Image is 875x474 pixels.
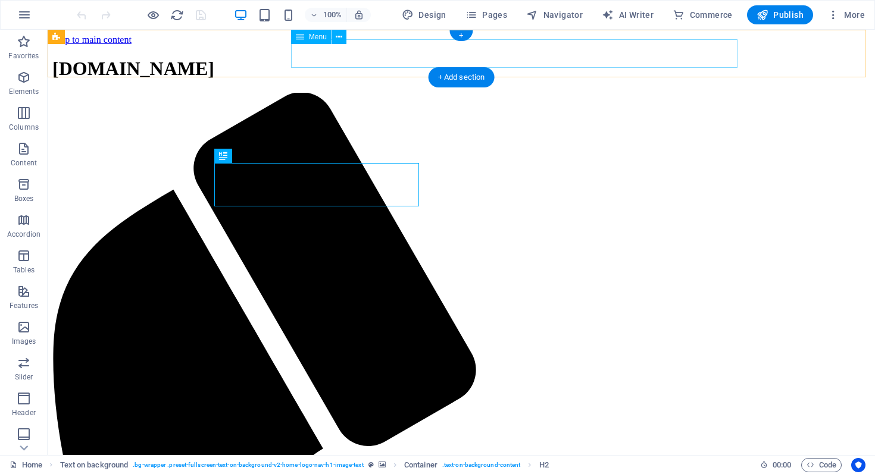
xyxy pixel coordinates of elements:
[15,372,33,382] p: Slider
[827,9,865,21] span: More
[602,9,654,21] span: AI Writer
[773,458,791,472] span: 00 00
[10,458,42,472] a: Click to cancel selection. Double-click to open Pages
[7,230,40,239] p: Accordion
[14,194,34,203] p: Boxes
[823,5,870,24] button: More
[465,9,507,21] span: Pages
[170,8,184,22] button: reload
[8,51,39,61] p: Favorites
[757,9,804,21] span: Publish
[747,5,813,24] button: Publish
[526,9,583,21] span: Navigator
[673,9,733,21] span: Commerce
[170,8,184,22] i: Reload page
[368,462,374,468] i: This element is a customizable preset
[521,5,587,24] button: Navigator
[539,458,549,472] span: Click to select. Double-click to edit
[449,30,473,41] div: +
[146,8,160,22] button: Click here to leave preview mode and continue editing
[404,458,437,472] span: Click to select. Double-click to edit
[397,5,451,24] div: Design (Ctrl+Alt+Y)
[11,158,37,168] p: Content
[402,9,446,21] span: Design
[133,458,363,472] span: . bg-wrapper .preset-fullscreen-text-on-background-v2-home-logo-nav-h1-image-text
[801,458,842,472] button: Code
[9,123,39,132] p: Columns
[354,10,364,20] i: On resize automatically adjust zoom level to fit chosen device.
[13,265,35,275] p: Tables
[461,5,512,24] button: Pages
[10,301,38,310] p: Features
[851,458,865,472] button: Usercentrics
[309,33,327,40] span: Menu
[668,5,737,24] button: Commerce
[397,5,451,24] button: Design
[429,67,495,87] div: + Add section
[60,458,549,472] nav: breadcrumb
[379,462,386,468] i: This element contains a background
[442,458,521,472] span: . text-on-background-content
[9,87,39,96] p: Elements
[323,8,342,22] h6: 100%
[5,5,84,15] a: Skip to main content
[12,337,36,346] p: Images
[781,460,783,469] span: :
[597,5,658,24] button: AI Writer
[60,458,129,472] span: Click to select. Double-click to edit
[760,458,792,472] h6: Session time
[305,8,347,22] button: 100%
[12,408,36,418] p: Header
[807,458,836,472] span: Code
